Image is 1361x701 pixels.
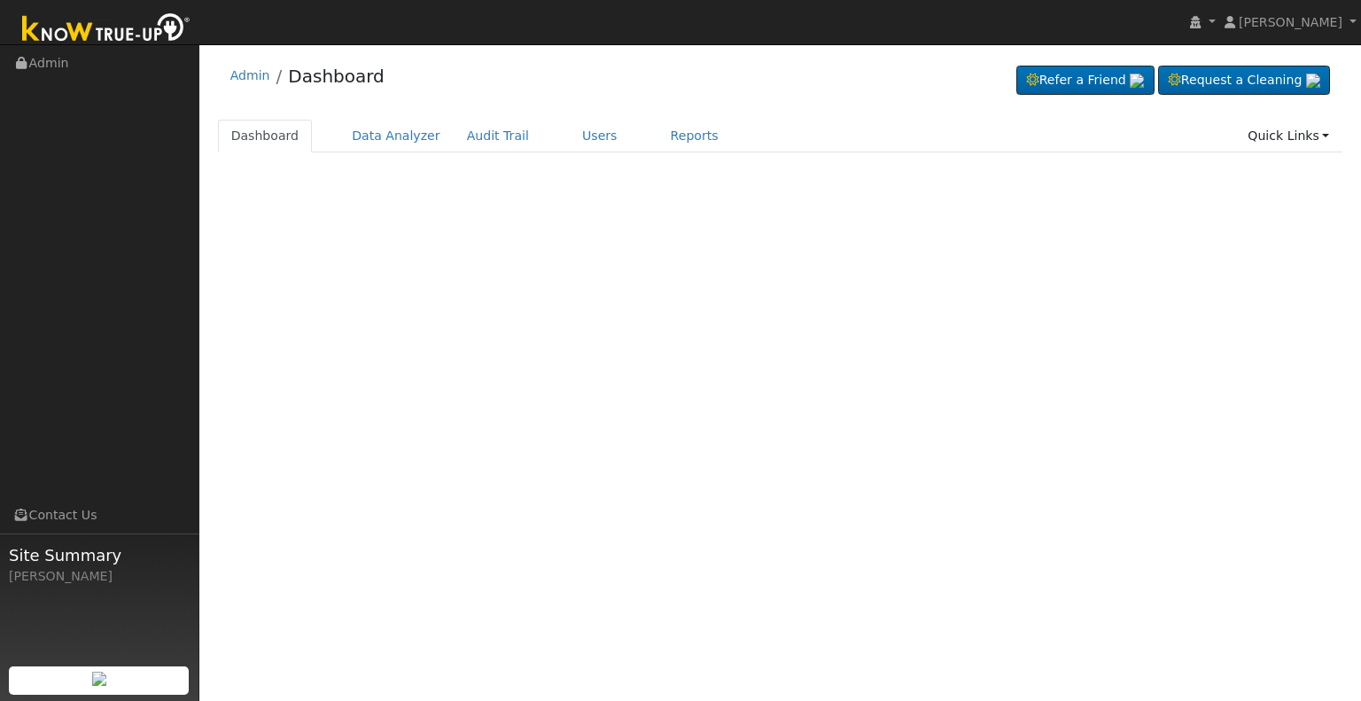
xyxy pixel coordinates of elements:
img: retrieve [92,672,106,686]
a: Dashboard [288,66,385,87]
a: Admin [230,68,270,82]
a: Quick Links [1234,120,1342,152]
a: Refer a Friend [1016,66,1155,96]
a: Users [569,120,631,152]
a: Request a Cleaning [1158,66,1330,96]
span: [PERSON_NAME] [1239,15,1342,29]
img: Know True-Up [13,10,199,50]
a: Dashboard [218,120,313,152]
a: Data Analyzer [338,120,454,152]
span: Site Summary [9,543,190,567]
a: Audit Trail [454,120,542,152]
img: retrieve [1306,74,1320,88]
img: retrieve [1130,74,1144,88]
div: [PERSON_NAME] [9,567,190,586]
a: Reports [657,120,732,152]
